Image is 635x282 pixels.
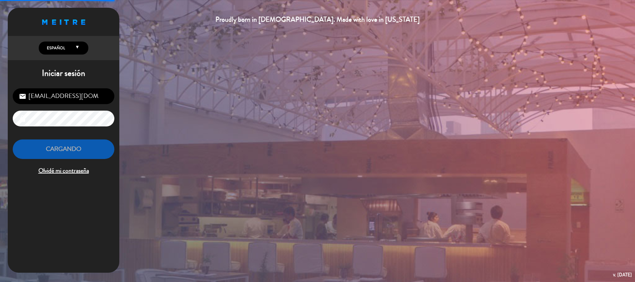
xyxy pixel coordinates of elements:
[13,88,114,104] input: Correo Electrónico
[8,68,119,79] h1: Iniciar sesión
[19,93,26,100] i: email
[13,166,114,176] span: Olvidé mi contraseña
[19,115,26,122] i: lock
[45,45,65,51] span: Español
[13,139,114,159] button: Cargando
[613,271,632,279] div: v. [DATE]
